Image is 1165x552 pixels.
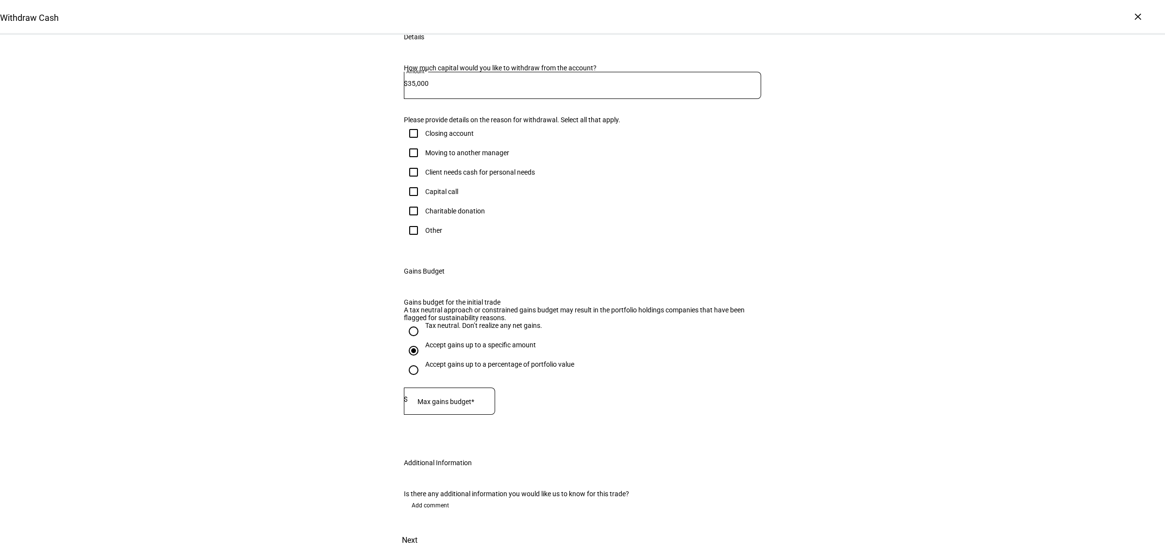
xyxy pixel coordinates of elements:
span: Next [402,529,417,552]
div: Details [404,33,424,41]
div: Tax neutral. Don’t realize any net gains. [425,322,542,329]
div: Closing account [425,130,474,137]
div: Gains Budget [404,267,445,275]
div: Gains budget for the initial trade [404,298,761,306]
div: How much capital would you like to withdraw from the account? [404,64,761,72]
mat-label: Max gains budget* [417,398,474,406]
span: $ [404,80,408,87]
div: Client needs cash for personal needs [425,168,535,176]
button: Next [388,529,431,552]
span: $ [404,395,408,403]
mat-label: Amount* [406,68,427,74]
div: Accept gains up to a specific amount [425,341,536,349]
div: Moving to another manager [425,149,509,157]
div: Is there any additional information you would like us to know for this trade? [404,490,761,498]
div: Capital call [425,188,458,195]
div: Accept gains up to a percentage of portfolio value [425,360,574,368]
div: A tax neutral approach or constrained gains budget may result in the portfolio holdings companies... [404,306,761,322]
button: Add comment [404,498,457,513]
div: × [1130,9,1146,24]
span: Add comment [412,498,449,513]
div: Additional Information [404,459,472,467]
div: Please provide details on the reason for withdrawal. Select all that apply. [404,116,761,124]
div: Other [425,227,442,234]
div: Charitable donation [425,207,485,215]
